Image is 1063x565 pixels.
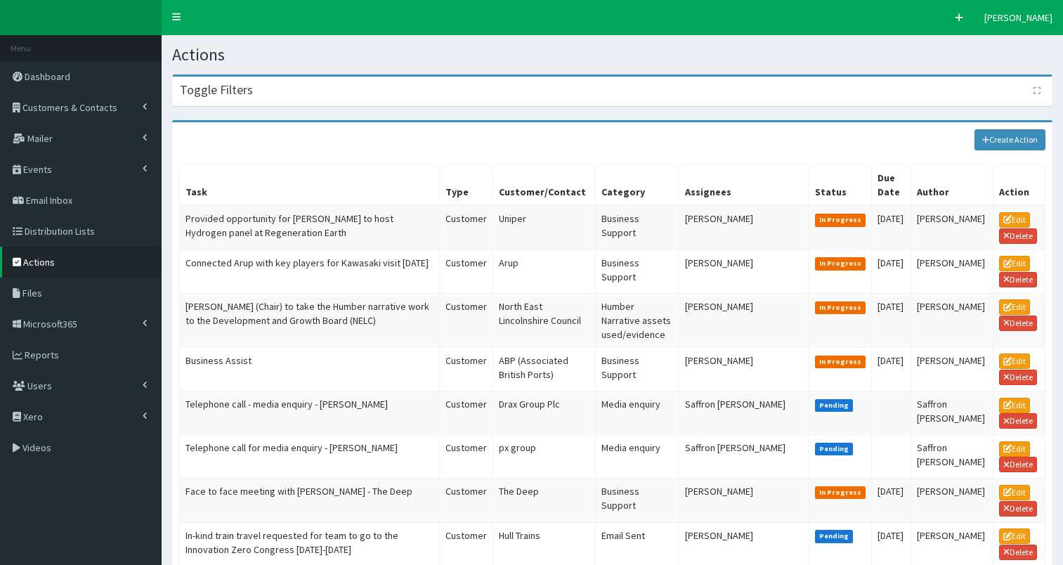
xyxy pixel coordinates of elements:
a: Edit [999,299,1030,315]
td: Customer [439,249,493,293]
span: Email Inbox [26,194,72,207]
span: Pending [815,530,854,543]
th: Type [439,165,493,206]
span: Files [22,287,42,299]
td: Business Support [596,347,679,391]
td: Telephone call - media enquiry - [PERSON_NAME] [180,391,440,434]
td: Customer [439,205,493,249]
td: [DATE] [872,205,911,249]
span: Users [27,379,52,392]
td: Customer [439,347,493,391]
a: Edit [999,256,1030,271]
th: Category [596,165,679,206]
td: Saffron [PERSON_NAME] [911,435,993,479]
span: [PERSON_NAME] [984,11,1052,24]
td: Drax Group Plc [493,391,596,434]
td: [PERSON_NAME] [911,479,993,522]
a: Delete [999,370,1037,385]
td: [PERSON_NAME] [911,249,993,293]
td: [PERSON_NAME] [679,205,809,249]
td: ABP (Associated British Ports) [493,347,596,391]
span: Dashboard [25,70,70,83]
span: Distribution Lists [25,225,95,238]
span: Customers & Contacts [22,101,117,114]
td: [DATE] [872,293,911,347]
a: Delete [999,413,1037,429]
a: Delete [999,316,1037,331]
a: Delete [999,457,1037,472]
a: Edit [999,212,1030,228]
td: [PERSON_NAME] [679,293,809,347]
td: Telephone call for media enquiry - [PERSON_NAME] [180,435,440,479]
th: Customer/Contact [493,165,596,206]
td: Saffron [PERSON_NAME] [911,391,993,434]
td: [PERSON_NAME] [911,347,993,391]
td: Face to face meeting with [PERSON_NAME] - The Deep [180,479,440,522]
td: Connected Arup with key players for Kawasaki visit [DATE] [180,249,440,293]
a: Delete [999,272,1037,287]
td: Customer [439,293,493,347]
h3: Toggle Filters [180,84,253,96]
td: Customer [439,435,493,479]
td: [PERSON_NAME] [911,205,993,249]
td: Business Support [596,479,679,522]
td: [DATE] [872,249,911,293]
h1: Actions [172,46,1052,64]
a: Create Action [974,129,1046,150]
th: Task [180,165,440,206]
span: In Progress [815,257,866,270]
span: Reports [25,349,59,361]
th: Status [809,165,872,206]
span: Xero [23,410,43,423]
td: Humber Narrative assets used/evidence [596,293,679,347]
span: Pending [815,399,854,412]
span: In Progress [815,214,866,226]
span: Events [23,163,52,176]
td: [DATE] [872,479,911,522]
td: [PERSON_NAME] [679,479,809,522]
th: Author [911,165,993,206]
th: Due Date [872,165,911,206]
a: Edit [999,485,1030,500]
td: [PERSON_NAME] (Chair) to take the Humber narrative work to the Development and Growth Board (NELC) [180,293,440,347]
span: Actions [23,256,55,268]
td: Business Support [596,205,679,249]
td: [DATE] [872,347,911,391]
a: Edit [999,528,1030,544]
span: Pending [815,443,854,455]
td: Saffron [PERSON_NAME] [679,391,809,434]
td: Uniper [493,205,596,249]
a: Edit [999,441,1030,457]
td: [PERSON_NAME] [679,249,809,293]
a: Delete [999,228,1037,244]
td: Business Support [596,249,679,293]
span: Videos [22,441,51,454]
td: The Deep [493,479,596,522]
td: Provided opportunity for [PERSON_NAME] to host Hydrogen panel at Regeneration Earth [180,205,440,249]
span: In Progress [815,356,866,368]
td: Arup [493,249,596,293]
span: In Progress [815,486,866,499]
a: Delete [999,501,1037,517]
td: Media enquiry [596,435,679,479]
td: North East Lincolnshire Council [493,293,596,347]
span: Microsoft365 [23,318,77,330]
td: px group [493,435,596,479]
td: Customer [439,391,493,434]
td: [PERSON_NAME] [679,347,809,391]
th: Action [993,165,1045,206]
a: Delete [999,545,1037,560]
span: In Progress [815,301,866,314]
td: Saffron [PERSON_NAME] [679,435,809,479]
span: Mailer [27,132,53,145]
td: Customer [439,479,493,522]
td: Media enquiry [596,391,679,434]
th: Assignees [679,165,809,206]
a: Edit [999,353,1030,369]
td: [PERSON_NAME] [911,293,993,347]
a: Edit [999,398,1030,413]
td: Business Assist [180,347,440,391]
